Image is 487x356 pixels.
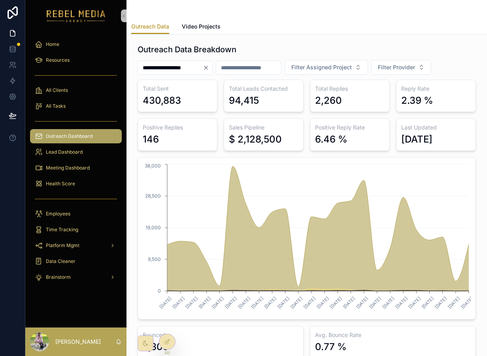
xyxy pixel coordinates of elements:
[143,124,212,131] h3: Positive Replies
[291,63,352,71] span: Filter Assigned Project
[394,295,408,310] text: [DATE]
[185,295,199,310] text: [DATE]
[143,85,212,93] h3: Total Sent
[30,177,122,191] a: Health Score
[315,85,385,93] h3: Total Replies
[315,341,347,353] div: 0.77 %
[46,258,76,265] span: Data Cleaner
[315,295,330,310] text: [DATE]
[30,254,122,268] a: Data Cleaner
[131,19,169,34] a: Outreach Data
[145,225,161,230] tspan: 19,000
[182,23,221,30] span: Video Projects
[30,99,122,113] a: All Tasks
[158,288,161,294] tspan: 0
[401,124,471,131] h3: Last Updated
[30,145,122,159] a: Lead Dashboard
[158,295,172,310] text: [DATE]
[30,270,122,284] a: Brainstorm
[182,19,221,35] a: Video Projects
[315,133,347,146] div: 6.46 %
[30,207,122,221] a: Employees
[131,23,169,30] span: Outreach Data
[30,223,122,237] a: Time Tracking
[460,295,474,310] text: [DATE]
[408,295,422,310] text: [DATE]
[229,124,298,131] h3: Sales Pipeline
[434,295,448,310] text: [DATE]
[229,94,259,107] div: 94,415
[138,44,236,55] h1: Outreach Data Breakdown
[30,161,122,175] a: Meeting Dashboard
[229,133,282,146] div: $ 2,128,500
[46,181,75,187] span: Health Score
[289,295,304,310] text: [DATE]
[401,94,433,107] div: 2.39 %
[30,83,122,97] a: All Clients
[46,149,83,155] span: Lead Dashboard
[46,274,71,280] span: Brainstorm
[25,32,126,295] div: scrollable content
[46,211,70,217] span: Employees
[148,256,161,262] tspan: 9,500
[30,129,122,143] a: Outreach Dashboard
[315,94,342,107] div: 2,260
[285,60,368,75] button: Select Button
[46,57,70,63] span: Resources
[302,295,317,310] text: [DATE]
[263,295,277,310] text: [DATE]
[329,295,343,310] text: [DATE]
[276,295,291,310] text: [DATE]
[46,133,92,139] span: Outreach Dashboard
[421,295,435,310] text: [DATE]
[355,295,369,310] text: [DATE]
[55,338,101,346] p: [PERSON_NAME]
[211,295,225,310] text: [DATE]
[46,87,68,93] span: All Clients
[237,295,251,310] text: [DATE]
[143,162,471,314] div: chart
[198,295,212,310] text: [DATE]
[145,163,161,169] tspan: 38,000
[143,331,298,339] h3: Bounced
[47,10,106,22] img: App logo
[368,295,382,310] text: [DATE]
[172,295,186,310] text: [DATE]
[315,124,385,131] h3: Positive Reply Rate
[30,53,122,67] a: Resources
[30,238,122,253] a: Platform Mgmt
[224,295,238,310] text: [DATE]
[447,295,461,310] text: [DATE]
[250,295,264,310] text: [DATE]
[143,133,159,146] div: 146
[381,295,395,310] text: [DATE]
[46,41,59,48] span: Home
[143,94,181,107] div: 430,883
[378,63,415,71] span: Filter Provider
[46,103,66,109] span: All Tasks
[315,331,471,339] h3: Avg. Bounce Rate
[143,341,169,353] div: 3,309
[145,193,161,199] tspan: 28,500
[371,60,431,75] button: Select Button
[342,295,356,310] text: [DATE]
[229,85,298,93] h3: Total Leads Contacted
[46,227,78,233] span: Time Tracking
[46,165,90,171] span: Meeting Dashboard
[401,133,432,146] div: [DATE]
[401,85,471,93] h3: Reply Rate
[203,65,212,71] button: Clear
[30,37,122,51] a: Home
[46,242,79,249] span: Platform Mgmt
